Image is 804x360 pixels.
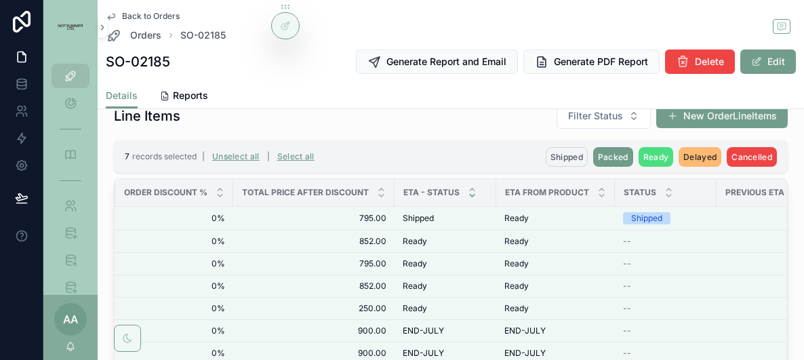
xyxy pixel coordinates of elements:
span: Back to Orders [122,11,180,22]
span: -- [623,258,631,269]
span: -- [623,303,631,314]
button: Cancelled [727,147,777,167]
span: | [202,151,205,161]
span: -- [623,281,631,292]
span: 7 [125,151,129,161]
span: Shipped [550,152,583,162]
span: END-JULY [504,348,546,359]
a: Reports [159,83,208,111]
a: -- [623,258,708,269]
a: 795.00 [241,213,386,224]
a: Ready [504,258,607,269]
a: Ready [403,258,488,269]
a: SO-02185 [180,28,226,42]
button: Generate Report and Email [356,49,518,74]
a: END-JULY [403,325,488,336]
button: Packed [593,147,633,167]
a: 0% [123,258,225,269]
span: Ready [504,303,529,314]
a: 852.00 [241,236,386,247]
span: Order Discount % [124,187,207,198]
span: -- [623,325,631,336]
span: Generate PDF Report [554,55,648,68]
span: Packed [598,152,628,162]
span: Ready [403,258,427,269]
a: 250.00 [241,303,386,314]
a: 900.00 [241,325,386,336]
a: END-JULY [403,348,488,359]
button: Generate PDF Report [523,49,660,74]
button: Select all [273,146,319,167]
span: Details [106,89,138,102]
a: END-JULY [504,348,607,359]
a: Ready [504,236,607,247]
span: records selected [132,151,197,161]
span: Orders [130,28,161,42]
a: Shipped [403,213,488,224]
img: App logo [52,24,89,31]
span: Ready [403,303,427,314]
a: Shipped [623,212,708,224]
h1: SO-02185 [106,52,170,71]
a: Ready [403,281,488,292]
a: 0% [123,303,225,314]
a: 900.00 [241,348,386,359]
h1: Line Items [114,106,180,125]
span: Cancelled [731,152,772,162]
a: Orders [106,27,161,43]
span: Previous ETA [725,187,784,198]
span: 0% [123,236,225,247]
span: Delete [695,55,724,68]
span: Ready [504,258,529,269]
a: Back to Orders [106,11,180,22]
span: Shipped [403,213,434,224]
a: 0% [123,325,225,336]
span: Eta - Status [403,187,460,198]
a: 0% [123,348,225,359]
a: END-JULY [504,325,607,336]
button: New OrderLineItems [656,104,788,128]
span: Delayed [683,152,717,162]
span: END-JULY [403,325,444,336]
a: -- [623,325,708,336]
a: 0% [123,213,225,224]
span: Ready [504,213,529,224]
span: END-JULY [403,348,444,359]
span: AA [63,311,78,327]
a: Ready [403,236,488,247]
button: Unselect all [207,146,264,167]
span: END-JULY [504,325,546,336]
button: Edit [740,49,796,74]
div: Shipped [631,212,662,224]
a: Ready [504,213,607,224]
span: | [267,151,270,161]
span: Ready [403,236,427,247]
a: -- [623,281,708,292]
span: Ready [504,281,529,292]
span: Ready [643,152,669,162]
span: Total Price After Discount [242,187,369,198]
button: Select Button [557,103,651,129]
span: Generate Report and Email [386,55,506,68]
div: scrollable content [43,54,98,295]
button: Delete [665,49,735,74]
a: 0% [123,281,225,292]
span: Ready [403,281,427,292]
a: 852.00 [241,281,386,292]
a: 795.00 [241,258,386,269]
span: Status [624,187,656,198]
button: Ready [639,147,674,167]
a: -- [623,348,708,359]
